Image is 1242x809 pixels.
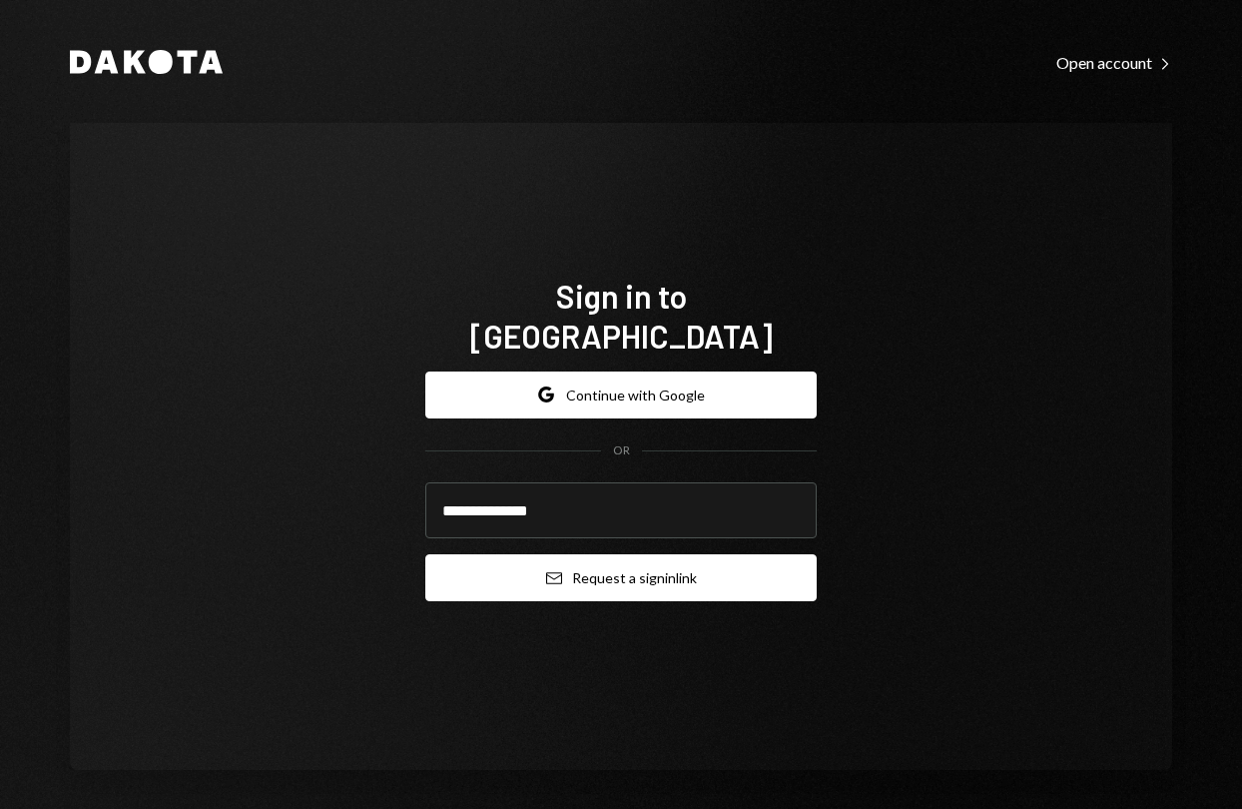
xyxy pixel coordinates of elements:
[425,554,817,601] button: Request a signinlink
[1056,53,1172,73] div: Open account
[1056,51,1172,73] a: Open account
[425,276,817,356] h1: Sign in to [GEOGRAPHIC_DATA]
[613,442,630,459] div: OR
[425,372,817,418] button: Continue with Google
